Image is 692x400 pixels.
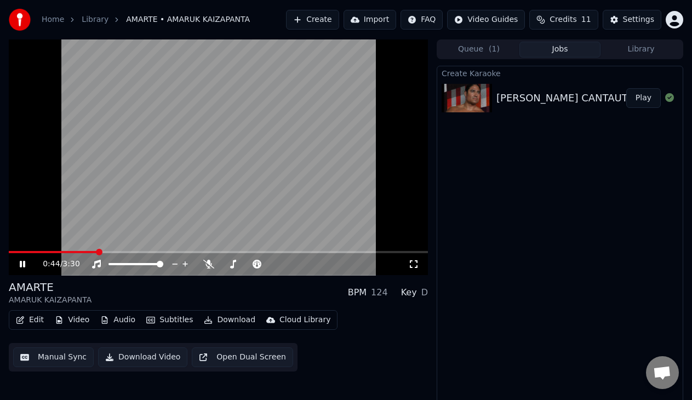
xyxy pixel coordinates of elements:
[126,14,250,25] span: AMARTE • AMARUK KAIZAPANTA
[42,14,250,25] nav: breadcrumb
[348,286,367,299] div: BPM
[601,42,682,58] button: Library
[581,14,591,25] span: 11
[489,44,500,55] span: ( 1 )
[286,10,339,30] button: Create
[96,312,140,328] button: Audio
[646,356,679,389] div: Відкритий чат
[401,10,443,30] button: FAQ
[13,347,94,367] button: Manual Sync
[279,315,330,325] div: Cloud Library
[199,312,260,328] button: Download
[371,286,388,299] div: 124
[142,312,197,328] button: Subtitles
[42,14,64,25] a: Home
[447,10,525,30] button: Video Guides
[62,259,79,270] span: 3:30
[9,295,91,306] div: AMARUK KAIZAPANTA
[9,9,31,31] img: youka
[192,347,293,367] button: Open Dual Screen
[519,42,601,58] button: Jobs
[438,42,519,58] button: Queue
[550,14,576,25] span: Credits
[12,312,48,328] button: Edit
[344,10,396,30] button: Import
[437,66,683,79] div: Create Karaoke
[529,10,598,30] button: Credits11
[401,286,417,299] div: Key
[603,10,661,30] button: Settings
[98,347,187,367] button: Download Video
[43,259,60,270] span: 0:44
[626,88,661,108] button: Play
[9,279,91,295] div: AMARTE
[82,14,108,25] a: Library
[421,286,428,299] div: D
[43,259,69,270] div: /
[50,312,94,328] button: Video
[623,14,654,25] div: Settings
